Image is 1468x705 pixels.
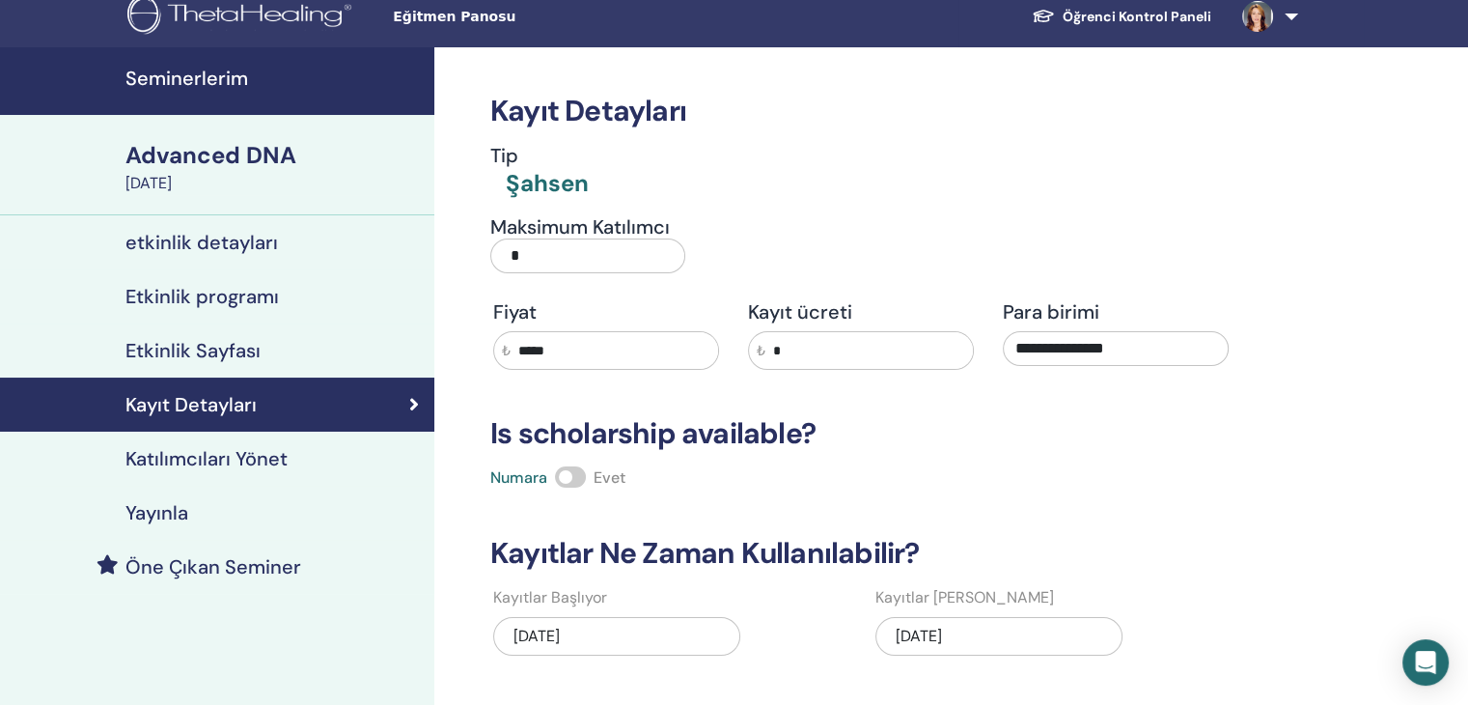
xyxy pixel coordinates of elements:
[479,94,1243,128] h3: Kayıt Detayları
[479,536,1243,571] h3: Kayıtlar Ne Zaman Kullanılabilir?
[125,139,423,172] div: Advanced DNA
[490,215,685,239] h4: Maksimum Katılımcı
[125,339,261,362] h4: Etkinlik Sayfası
[490,239,685,273] input: Maksimum Katılımcı
[757,341,765,361] span: ₺
[479,416,1243,451] h3: Is scholarship available?
[1402,639,1449,686] div: Open Intercom Messenger
[393,7,682,27] span: Eğitmen Panosu
[490,144,589,167] h4: Tip
[493,586,607,609] label: Kayıtlar Başlıyor
[493,617,740,656] div: [DATE]
[875,617,1122,656] div: [DATE]
[125,393,257,416] h4: Kayıt Detayları
[125,231,278,254] h4: etkinlik detayları
[502,341,511,361] span: ₺
[1003,300,1229,324] h4: Para birimi
[125,172,423,195] div: [DATE]
[125,285,279,308] h4: Etkinlik programı
[493,300,719,324] h4: Fiyat
[506,167,589,200] div: Şahsen
[490,467,547,488] span: Numara
[125,501,188,524] h4: Yayınla
[1032,8,1055,24] img: graduation-cap-white.svg
[125,555,301,578] h4: Öne Çıkan Seminer
[1242,1,1273,32] img: default.jpg
[125,447,288,470] h4: Katılımcıları Yönet
[594,467,625,488] span: Evet
[748,300,974,324] h4: Kayıt ücreti
[114,139,434,195] a: Advanced DNA[DATE]
[125,67,423,90] h4: Seminerlerim
[875,586,1054,609] label: Kayıtlar [PERSON_NAME]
